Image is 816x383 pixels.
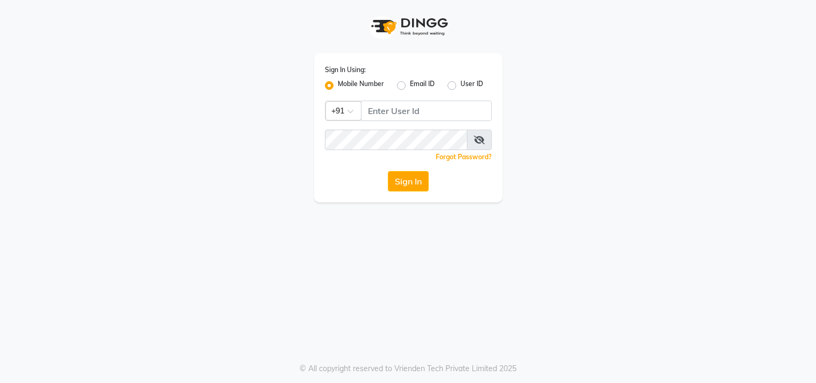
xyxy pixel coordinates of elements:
[436,153,492,161] a: Forgot Password?
[361,101,492,121] input: Username
[460,79,483,92] label: User ID
[365,11,451,42] img: logo1.svg
[338,79,384,92] label: Mobile Number
[325,65,366,75] label: Sign In Using:
[410,79,435,92] label: Email ID
[325,130,467,150] input: Username
[388,171,429,191] button: Sign In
